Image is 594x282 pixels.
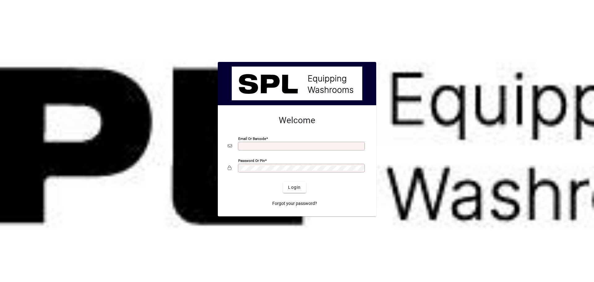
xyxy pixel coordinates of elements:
a: Forgot your password? [270,198,320,209]
button: Login [283,182,306,193]
span: Login [288,184,301,191]
h2: Welcome [228,115,366,126]
mat-label: Email or Barcode [238,137,266,141]
mat-label: Password or Pin [238,158,265,163]
span: Forgot your password? [272,200,317,207]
